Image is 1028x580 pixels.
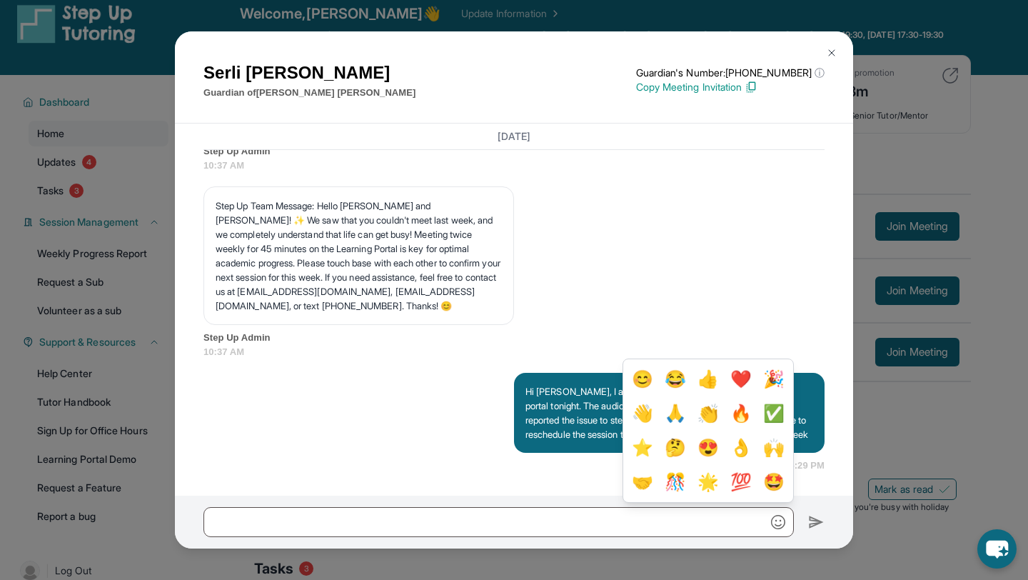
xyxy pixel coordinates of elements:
p: Guardian of [PERSON_NAME] [PERSON_NAME] [203,86,415,100]
p: Guardian's Number: [PHONE_NUMBER] [636,66,825,80]
img: Emoji [771,515,785,529]
span: Step Up Admin [203,331,825,345]
button: 🎊 [662,468,689,496]
button: 👋 [629,399,656,428]
p: Hi [PERSON_NAME], I am having issues with the step up tutoring portal tonight. The audio in my la... [525,384,813,441]
span: 06:29 PM [784,459,825,473]
button: 😊 [629,365,656,394]
h3: [DATE] [203,129,825,144]
p: Step Up Team Message: Hello [PERSON_NAME] and [PERSON_NAME]! ✨ We saw that you couldn't meet last... [216,199,502,313]
span: 10:37 AM [203,159,825,173]
button: 🌟 [695,468,722,496]
p: Copy Meeting Invitation [636,80,825,94]
img: Close Icon [826,47,837,59]
button: 👏 [695,399,722,428]
button: 😍 [695,434,722,462]
img: Copy Icon [745,81,757,94]
button: 🙏 [662,399,689,428]
button: ✅ [760,399,787,428]
h1: Serli [PERSON_NAME] [203,60,415,86]
button: 👍 [695,365,722,394]
button: 🤝 [629,468,656,496]
button: 🎉 [760,365,787,394]
button: chat-button [977,529,1017,569]
button: ❤️ [727,365,755,394]
button: 🔥 [727,399,755,428]
button: 🤔 [662,434,689,462]
button: 🤩 [760,468,787,496]
button: 😂 [662,365,689,394]
button: ⭐ [629,434,656,462]
img: Send icon [808,514,825,531]
span: 10:37 AM [203,345,825,359]
span: Step Up Admin [203,144,825,159]
button: 💯 [727,468,755,496]
button: 👌 [727,434,755,462]
span: ⓘ [815,66,825,80]
button: 🙌 [760,434,787,462]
